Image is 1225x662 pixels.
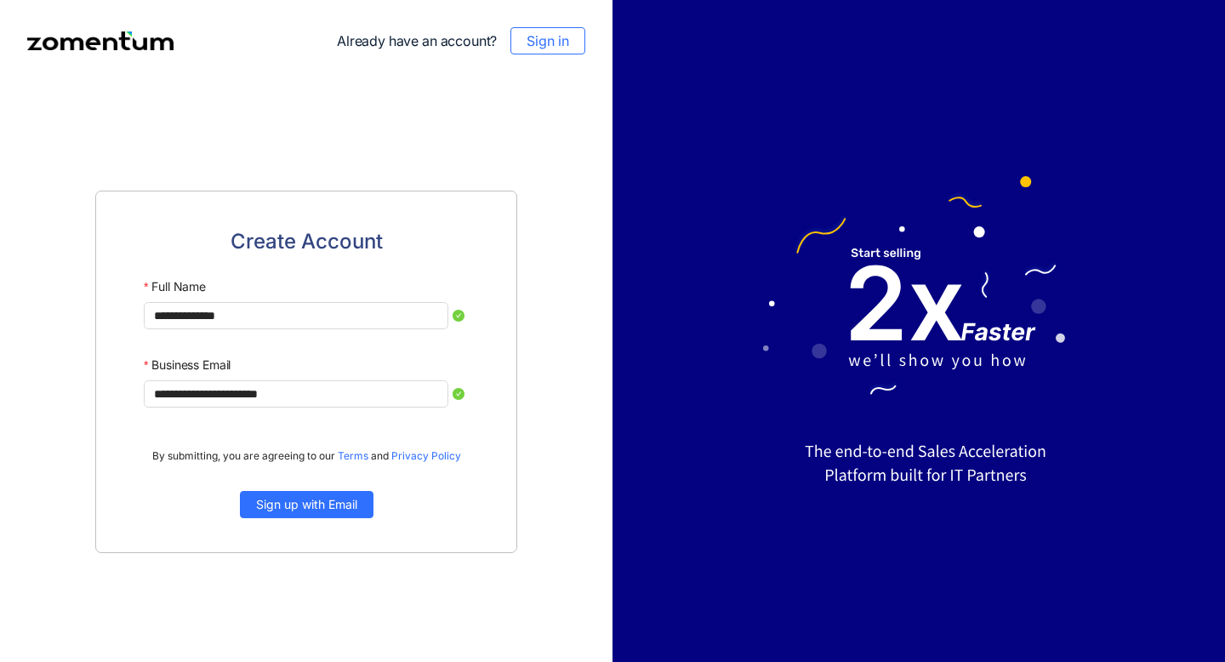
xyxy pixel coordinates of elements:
input: Full Name [144,302,448,329]
a: Terms [338,449,368,462]
button: Sign up with Email [240,491,373,518]
input: Business Email [144,380,448,408]
a: Privacy Policy [391,449,461,462]
img: Zomentum logo [27,31,174,50]
label: Business Email [144,350,231,380]
span: Create Account [231,225,383,258]
span: By submitting, you are agreeing to our and [152,448,461,464]
button: Sign in [510,27,585,54]
span: Sign in [527,31,569,51]
div: Already have an account? [337,27,585,54]
span: Sign up with Email [256,495,357,514]
label: Full Name [144,271,206,302]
